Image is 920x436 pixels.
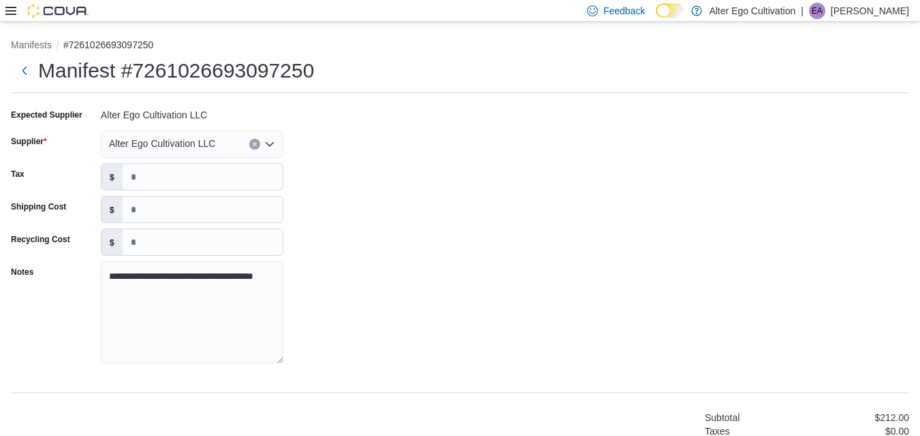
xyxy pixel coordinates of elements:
[801,3,804,19] p: |
[656,3,684,18] input: Dark Mode
[109,135,215,152] span: Alter Ego Cultivation LLC
[11,201,66,212] label: Shipping Cost
[11,57,38,84] button: Next
[11,39,52,50] button: Manifests
[603,4,645,18] span: Feedback
[11,136,47,147] label: Supplier
[11,110,82,120] label: Expected Supplier
[101,104,283,120] div: Alter Ego Cultivation LLC
[11,234,70,245] label: Recycling Cost
[264,139,275,150] button: Open list of options
[63,39,153,50] button: #7261026693097250
[101,197,123,222] label: $
[11,267,33,278] label: Notes
[11,169,25,180] label: Tax
[249,139,260,150] button: Clear input
[705,412,740,423] h6: Subtotal
[874,412,909,423] p: $212.00
[831,3,909,19] p: [PERSON_NAME]
[11,38,909,54] nav: An example of EuiBreadcrumbs
[27,4,89,18] img: Cova
[709,3,795,19] p: Alter Ego Cultivation
[812,3,823,19] span: EA
[38,57,314,84] h1: Manifest #7261026693097250
[101,164,123,190] label: $
[101,229,123,255] label: $
[809,3,825,19] div: Efrain Ambriz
